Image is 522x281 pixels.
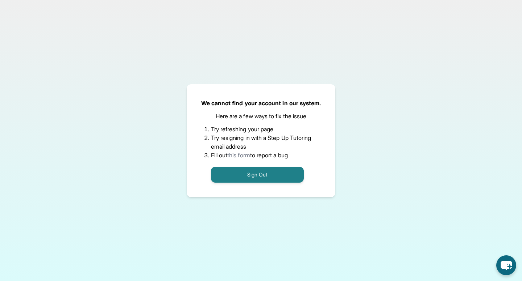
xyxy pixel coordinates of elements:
[496,255,516,275] button: chat-button
[216,112,307,120] p: Here are a few ways to fix the issue
[211,167,304,183] button: Sign Out
[201,99,321,107] p: We cannot find your account in our system.
[211,133,311,151] li: Try resigning in with a Step Up Tutoring email address
[211,171,304,178] a: Sign Out
[211,151,311,159] li: Fill out to report a bug
[227,152,250,159] a: this form
[211,125,311,133] li: Try refreshing your page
